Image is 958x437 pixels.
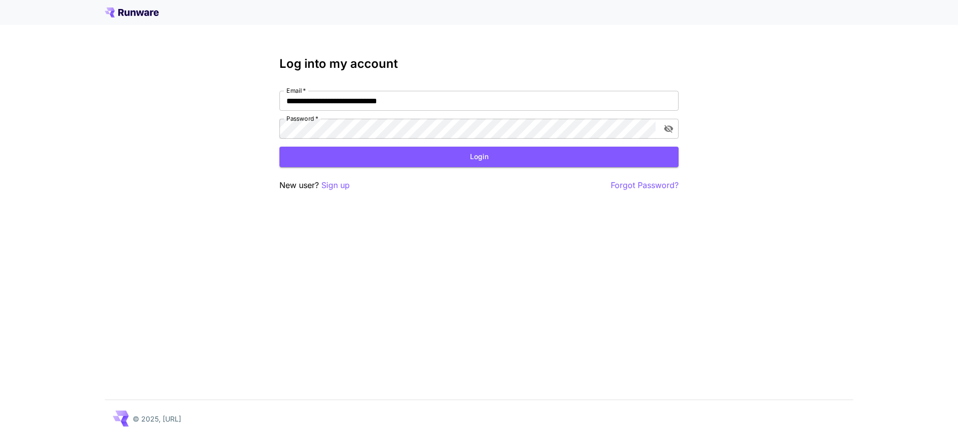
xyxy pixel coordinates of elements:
[660,120,678,138] button: toggle password visibility
[286,114,318,123] label: Password
[321,179,350,192] button: Sign up
[279,179,350,192] p: New user?
[279,147,679,167] button: Login
[279,57,679,71] h3: Log into my account
[286,86,306,95] label: Email
[133,414,181,424] p: © 2025, [URL]
[611,179,679,192] button: Forgot Password?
